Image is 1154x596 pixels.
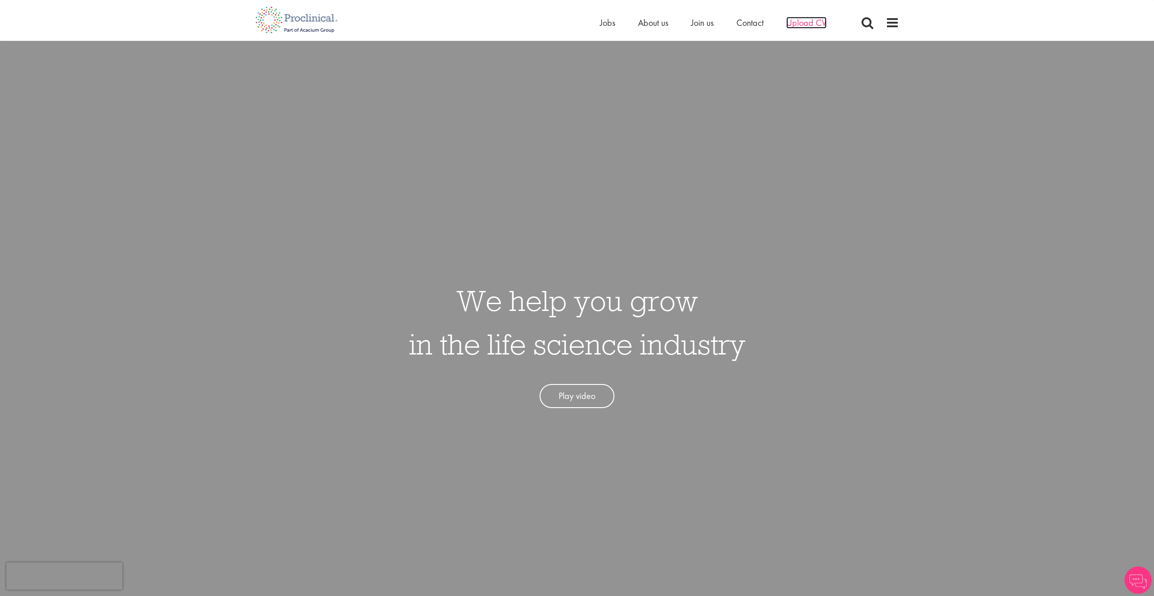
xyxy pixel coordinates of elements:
a: Join us [691,17,714,29]
a: Contact [736,17,764,29]
a: Jobs [600,17,615,29]
a: Upload CV [786,17,827,29]
h1: We help you grow in the life science industry [409,279,745,366]
a: Play video [540,384,614,408]
img: Chatbot [1125,566,1152,594]
a: About us [638,17,668,29]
